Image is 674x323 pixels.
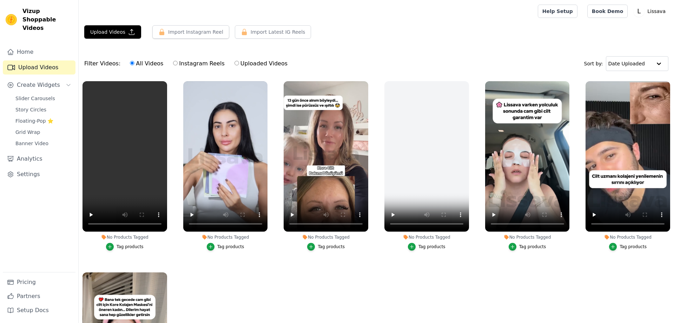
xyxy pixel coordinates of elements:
[3,78,75,92] button: Create Widgets
[130,59,164,68] label: All Videos
[15,129,40,136] span: Grid Wrap
[82,234,167,240] div: No Products Tagged
[3,152,75,166] a: Analytics
[15,95,55,102] span: Slider Carousels
[418,244,445,250] div: Tag products
[22,7,73,32] span: Vizup Shoppable Videos
[3,275,75,289] a: Pricing
[609,243,647,251] button: Tag products
[173,61,178,65] input: Instagram Reels
[3,167,75,181] a: Settings
[620,244,647,250] div: Tag products
[584,56,669,71] div: Sort by:
[11,138,75,148] a: Banner Video
[234,61,239,65] input: Uploaded Videos
[3,289,75,303] a: Partners
[11,105,75,115] a: Story Circles
[152,25,229,39] button: Import Instagram Reel
[106,243,144,251] button: Tag products
[84,56,291,72] div: Filter Videos:
[15,117,53,124] span: Floating-Pop ⭐
[235,25,311,39] button: Import Latest IG Reels
[637,8,641,15] text: L
[284,234,368,240] div: No Products Tagged
[485,234,570,240] div: No Products Tagged
[11,127,75,137] a: Grid Wrap
[130,61,134,65] input: All Videos
[3,45,75,59] a: Home
[586,234,670,240] div: No Products Tagged
[173,59,225,68] label: Instagram Reels
[15,106,46,113] span: Story Circles
[538,5,577,18] a: Help Setup
[587,5,628,18] a: Book Demo
[307,243,345,251] button: Tag products
[11,93,75,103] a: Slider Carousels
[84,25,141,39] button: Upload Videos
[234,59,288,68] label: Uploaded Videos
[251,28,305,35] span: Import Latest IG Reels
[408,243,445,251] button: Tag products
[3,303,75,317] a: Setup Docs
[645,5,668,18] p: Lissava
[384,234,469,240] div: No Products Tagged
[318,244,345,250] div: Tag products
[6,14,17,25] img: Vizup
[17,81,60,89] span: Create Widgets
[15,140,48,147] span: Banner Video
[633,5,668,18] button: L Lissava
[3,60,75,75] a: Upload Videos
[207,243,244,251] button: Tag products
[11,116,75,126] a: Floating-Pop ⭐
[183,234,268,240] div: No Products Tagged
[519,244,546,250] div: Tag products
[509,243,546,251] button: Tag products
[117,244,144,250] div: Tag products
[217,244,244,250] div: Tag products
